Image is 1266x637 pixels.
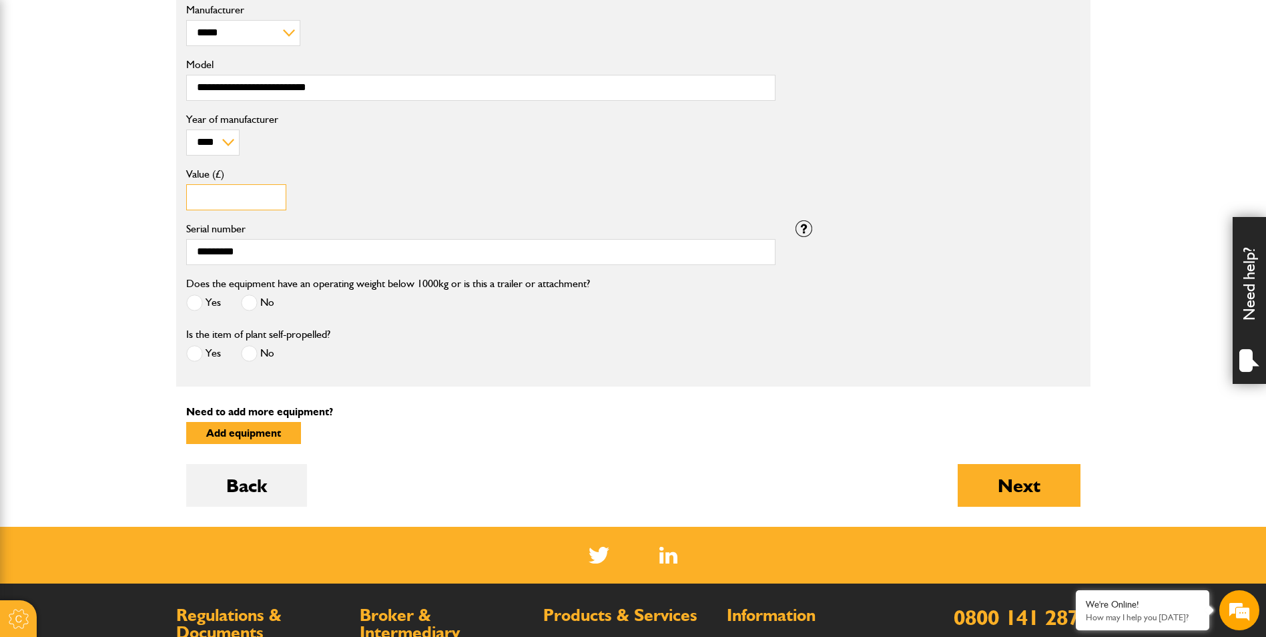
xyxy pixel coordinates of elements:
[69,75,224,92] div: Chat with us now
[727,607,897,624] h2: Information
[1086,612,1199,622] p: How may I help you today?
[186,5,775,15] label: Manufacturer
[958,464,1080,507] button: Next
[186,59,775,70] label: Model
[186,464,307,507] button: Back
[186,422,301,444] button: Add equipment
[954,604,1090,630] a: 0800 141 2877
[1086,599,1199,610] div: We're Online!
[241,345,274,362] label: No
[186,169,775,180] label: Value (£)
[219,7,251,39] div: Minimize live chat window
[659,547,677,564] img: Linked In
[182,411,242,429] em: Start Chat
[659,547,677,564] a: LinkedIn
[17,163,244,192] input: Enter your email address
[186,278,590,289] label: Does the equipment have an operating weight below 1000kg or is this a trailer or attachment?
[186,329,330,340] label: Is the item of plant self-propelled?
[23,74,56,93] img: d_20077148190_company_1631870298795_20077148190
[17,242,244,400] textarea: Type your message and hit 'Enter'
[186,224,775,234] label: Serial number
[186,345,221,362] label: Yes
[543,607,713,624] h2: Products & Services
[241,294,274,311] label: No
[589,547,609,564] img: Twitter
[1233,217,1266,384] div: Need help?
[17,124,244,153] input: Enter your last name
[186,407,1080,417] p: Need to add more equipment?
[186,294,221,311] label: Yes
[186,114,775,125] label: Year of manufacturer
[17,202,244,232] input: Enter your phone number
